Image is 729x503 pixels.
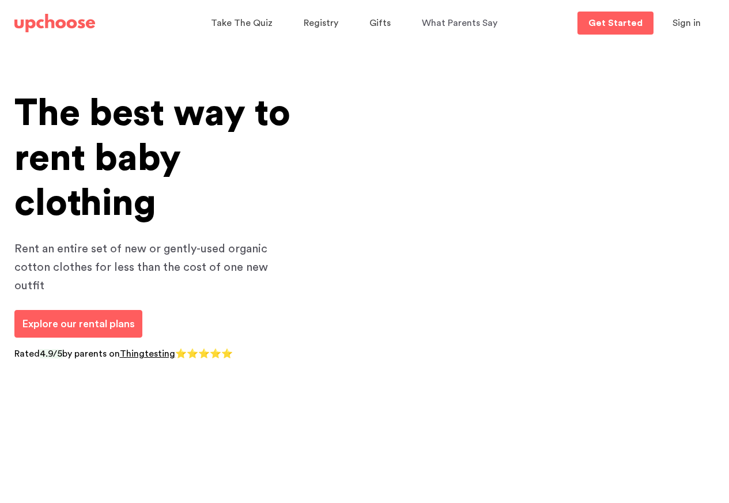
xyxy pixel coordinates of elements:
[658,12,715,35] button: Sign in
[422,12,501,35] a: What Parents Say
[40,349,62,358] span: 4.9/5
[422,18,497,28] span: What Parents Say
[304,12,342,35] a: Registry
[14,310,142,338] a: Explore our rental plans
[369,12,394,35] a: Gifts
[175,349,233,358] span: ⭐⭐⭐⭐⭐
[211,12,276,35] a: Take The Quiz
[14,12,95,35] a: UpChoose
[211,18,273,28] span: Take The Quiz
[120,349,175,358] a: Thingtesting
[14,349,40,358] span: Rated
[22,319,135,329] span: Explore our rental plans
[304,18,338,28] span: Registry
[673,18,701,28] span: Sign in
[14,14,95,32] img: UpChoose
[14,95,290,222] span: The best way to rent baby clothing
[588,18,643,28] p: Get Started
[577,12,654,35] a: Get Started
[14,240,291,295] p: Rent an entire set of new or gently-used organic cotton clothes for less than the cost of one new...
[62,349,120,358] span: by parents on
[369,18,391,28] span: Gifts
